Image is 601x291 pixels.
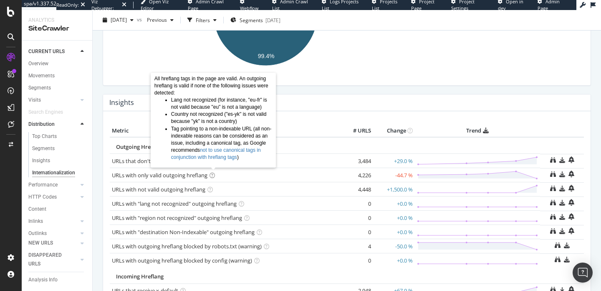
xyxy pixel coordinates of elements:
a: Analysis Info [28,276,86,284]
a: Top Charts [32,132,86,141]
div: bell-plus [568,227,574,234]
th: Change [373,125,415,137]
div: NEW URLS [28,239,53,248]
a: Insights [32,156,86,165]
th: Trend [415,125,540,137]
h4: Insights [109,97,134,108]
span: 2025 Oct. 1st [111,16,127,23]
td: 0 [340,225,373,239]
button: Filters [184,13,220,27]
div: Analysis Info [28,276,58,284]
div: HTTP Codes [28,193,57,202]
a: Inlinks [28,217,78,226]
div: Performance [28,181,58,189]
a: Visits [28,96,78,105]
div: DISAPPEARED URLS [28,251,71,268]
td: -50.0 % [373,239,415,253]
a: Internationalization [32,168,86,177]
a: URLs with only valid outgoing hreflang [112,171,207,179]
li: Country not recognized ("es-yk" is not valid because "yk" is not a country) [171,111,272,125]
a: URLs with "destination Non-Indexable" outgoing hreflang [112,228,255,236]
div: Search Engines [28,108,63,117]
div: Visits [28,96,41,105]
div: bell-plus [568,213,574,220]
a: CURRENT URLS [28,47,78,56]
div: Filters [196,16,210,23]
a: URLs with "region not recognized" outgoing hreflang [112,214,242,222]
div: Distribution [28,120,55,129]
div: bell-plus [568,156,574,163]
span: Outgoing Hreflang [116,143,164,151]
li: Lang not recognized (for instance, "eu-fr" is not valid because "eu" is not a language) [171,97,272,111]
div: Movements [28,71,55,80]
td: 4 [340,239,373,253]
a: URLs with "lang not recognized" outgoing hreflang [112,200,237,207]
th: Metric [110,125,340,137]
div: Internationalization [32,168,75,177]
td: 3,484 [340,154,373,168]
a: Movements [28,71,86,80]
td: 0 [340,197,373,211]
div: All hreflang tags in the page are valid. An outgoing hreflang is valid if none of the following i... [151,73,276,168]
a: Outlinks [28,229,78,238]
div: Segments [32,144,55,153]
div: bell-plus [568,199,574,206]
a: Segments [32,144,86,153]
span: Segments [240,16,263,23]
span: vs [137,15,144,23]
a: Distribution [28,120,78,129]
td: +0.0 % [373,197,415,211]
div: Outlinks [28,229,47,238]
td: 0 [340,253,373,268]
td: +1,500.0 % [373,182,415,197]
td: +0.0 % [373,253,415,268]
div: Top Charts [32,132,57,141]
div: Content [28,205,46,214]
div: ReadOnly: [56,2,79,8]
th: # URLS [340,125,373,137]
a: URLs with outgoing hreflang blocked by robots.txt (warning) [112,242,262,250]
div: Insights [32,156,50,165]
a: Performance [28,181,78,189]
a: NEW URLS [28,239,78,248]
div: Analytics [28,17,86,24]
div: Segments [28,84,51,92]
td: +29.0 % [373,154,415,168]
a: not to use canonical tags in conjunction with hreflang tags [171,147,261,160]
a: HTTP Codes [28,193,78,202]
span: Webflow [240,5,259,11]
a: Overview [28,59,86,68]
text: 99.4% [258,53,275,59]
td: 0 [340,211,373,225]
a: URLs with outgoing hreflang blocked by config (warning) [112,257,252,264]
div: SiteCrawler [28,24,86,33]
a: Content [28,205,86,214]
button: Previous [144,13,177,27]
a: URLs that don't send x-default [112,157,187,165]
td: 4,226 [340,168,373,182]
li: Tag pointing to a non-indexable URL (all non-indexable reasons can be considered as an issue, inc... [171,125,272,161]
td: 4,448 [340,182,373,197]
a: Search Engines [28,108,71,117]
button: [DATE] [99,13,137,27]
div: Overview [28,59,48,68]
a: DISAPPEARED URLS [28,251,78,268]
div: [DATE] [265,16,280,23]
td: +0.0 % [373,225,415,239]
a: Segments [28,84,86,92]
div: bell-plus [568,185,574,191]
span: Previous [144,16,167,23]
a: URLs with not valid outgoing hreflang [112,186,205,193]
div: bell-plus [568,171,574,177]
div: CURRENT URLS [28,47,65,56]
span: Incoming Hreflang [116,273,164,280]
div: Open Intercom Messenger [573,263,593,283]
td: +0.0 % [373,211,415,225]
button: Segments[DATE] [227,13,284,27]
td: -44.7 % [373,168,415,182]
div: Inlinks [28,217,43,226]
